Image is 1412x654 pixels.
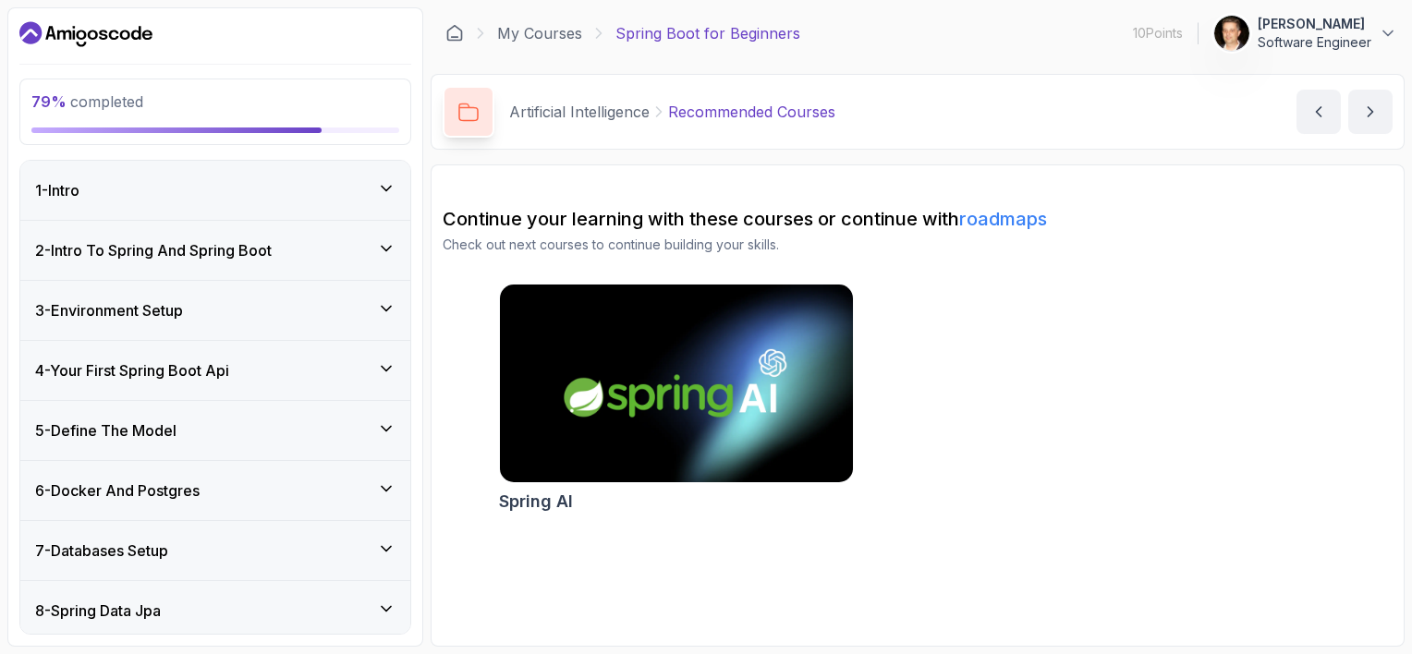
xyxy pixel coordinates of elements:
[31,92,143,111] span: completed
[20,161,410,220] button: 1-Intro
[20,461,410,520] button: 6-Docker And Postgres
[1258,33,1371,52] p: Software Engineer
[1258,15,1371,33] p: [PERSON_NAME]
[20,521,410,580] button: 7-Databases Setup
[20,401,410,460] button: 5-Define The Model
[35,419,176,442] h3: 5 - Define The Model
[35,479,200,502] h3: 6 - Docker And Postgres
[1296,90,1341,134] button: previous content
[20,581,410,640] button: 8-Spring Data Jpa
[1348,90,1393,134] button: next content
[20,281,410,340] button: 3-Environment Setup
[35,539,168,562] h3: 7 - Databases Setup
[35,299,183,321] h3: 3 - Environment Setup
[35,599,161,622] h3: 8 - Spring Data Jpa
[615,22,800,44] p: Spring Boot for Beginners
[20,221,410,280] button: 2-Intro To Spring And Spring Boot
[35,359,229,381] h3: 4 - Your First Spring Boot Api
[1133,24,1183,42] p: 10 Points
[499,489,573,515] h2: Spring AI
[443,206,1393,232] h2: Continue your learning with these courses or continue with
[497,22,582,44] a: My Courses
[20,341,410,400] button: 4-Your First Spring Boot Api
[959,208,1047,230] a: roadmaps
[31,92,67,111] span: 79 %
[443,236,1393,254] p: Check out next courses to continue building your skills.
[35,239,272,261] h3: 2 - Intro To Spring And Spring Boot
[35,179,79,201] h3: 1 - Intro
[500,285,853,482] img: Spring AI card
[1214,16,1249,51] img: user profile image
[668,101,835,123] p: Recommended Courses
[445,24,464,42] a: Dashboard
[1213,15,1397,52] button: user profile image[PERSON_NAME]Software Engineer
[509,101,650,123] p: Artificial Intelligence
[499,284,854,515] a: Spring AI cardSpring AI
[19,19,152,49] a: Dashboard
